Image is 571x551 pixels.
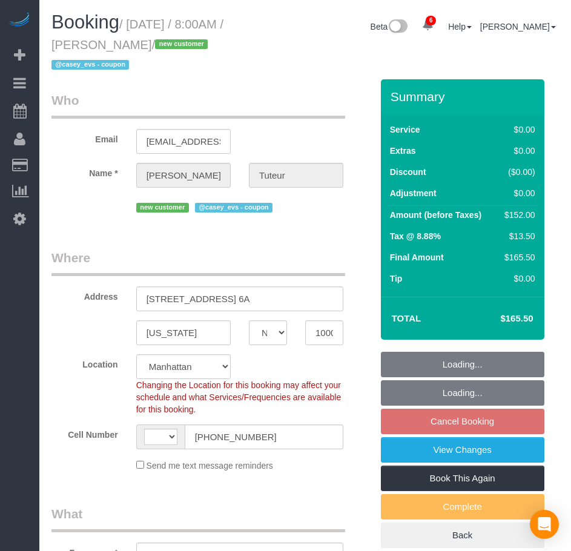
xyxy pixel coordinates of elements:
[381,523,544,548] a: Back
[51,249,345,276] legend: Where
[500,145,535,157] div: $0.00
[51,91,345,119] legend: Who
[390,209,481,221] label: Amount (before Taxes)
[42,129,127,145] label: Email
[185,424,343,449] input: Cell Number
[155,39,208,49] span: new customer
[464,314,533,324] h4: $165.50
[530,510,559,539] div: Open Intercom Messenger
[480,22,556,31] a: [PERSON_NAME]
[416,12,440,39] a: 6
[136,320,231,345] input: City
[500,209,535,221] div: $152.00
[426,16,436,25] span: 6
[51,505,345,532] legend: What
[147,461,273,470] span: Send me text message reminders
[136,163,231,188] input: First Name
[136,380,342,414] span: Changing the Location for this booking may affect your schedule and what Services/Frequencies are...
[195,203,272,213] span: @casey_evs - coupon
[388,19,408,35] img: New interface
[51,60,129,70] span: @casey_evs - coupon
[42,424,127,441] label: Cell Number
[305,320,343,345] input: Zip Code
[371,22,408,31] a: Beta
[249,163,343,188] input: Last Name
[51,12,119,33] span: Booking
[7,12,31,29] img: Automaid Logo
[136,203,189,213] span: new customer
[500,251,535,263] div: $165.50
[500,272,535,285] div: $0.00
[42,354,127,371] label: Location
[390,166,426,178] label: Discount
[500,124,535,136] div: $0.00
[500,187,535,199] div: $0.00
[390,251,444,263] label: Final Amount
[391,90,538,104] h3: Summary
[390,272,403,285] label: Tip
[500,166,535,178] div: ($0.00)
[51,18,223,72] small: / [DATE] / 8:00AM / [PERSON_NAME]
[390,187,437,199] label: Adjustment
[136,129,231,154] input: Email
[381,466,544,491] a: Book This Again
[390,230,441,242] label: Tax @ 8.88%
[500,230,535,242] div: $13.50
[448,22,472,31] a: Help
[390,145,416,157] label: Extras
[392,313,421,323] strong: Total
[390,124,420,136] label: Service
[42,286,127,303] label: Address
[42,163,127,179] label: Name *
[381,437,544,463] a: View Changes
